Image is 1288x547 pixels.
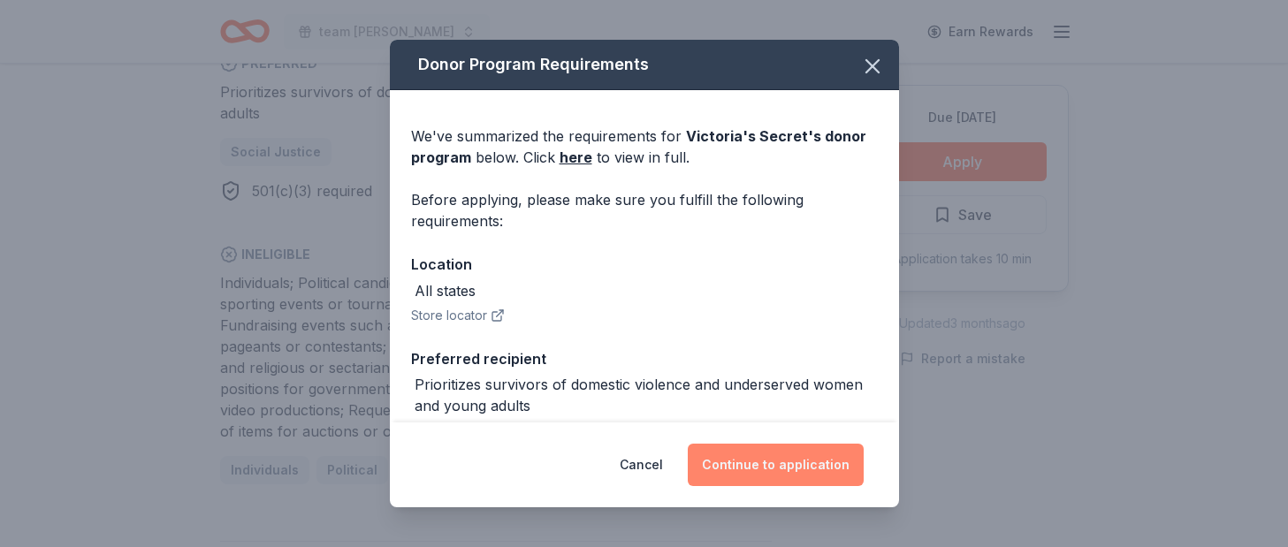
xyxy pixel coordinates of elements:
div: Donor Program Requirements [390,40,899,90]
div: Before applying, please make sure you fulfill the following requirements: [411,189,878,232]
button: Continue to application [688,444,864,486]
button: Store locator [411,305,505,326]
button: Cancel [620,444,663,486]
div: Location [411,253,878,276]
a: here [560,147,592,168]
div: Preferred recipient [411,347,878,370]
div: Prioritizes survivors of domestic violence and underserved women and young adults [415,374,878,416]
div: All states [415,280,476,301]
div: We've summarized the requirements for below. Click to view in full. [411,125,878,168]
